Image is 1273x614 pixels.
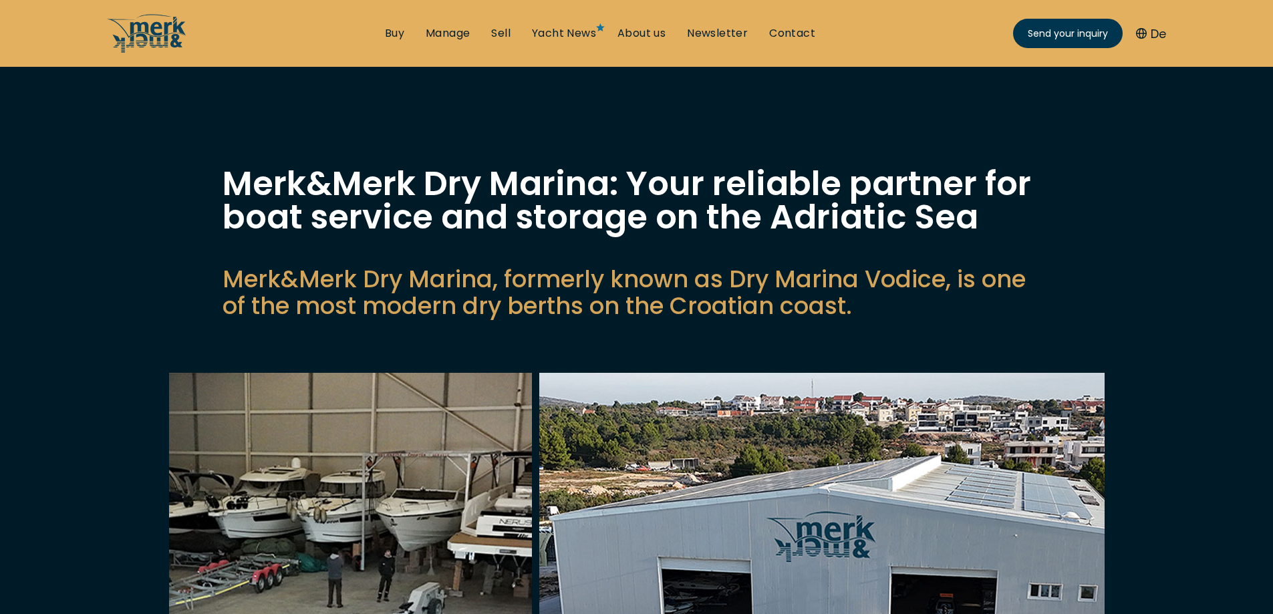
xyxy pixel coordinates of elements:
[223,266,1051,319] p: Merk&Merk Dry Marina, formerly known as Dry Marina Vodice, is one of the most modern dry berths o...
[532,26,596,41] a: Yacht News
[617,26,666,41] a: About us
[385,26,404,41] a: Buy
[769,26,815,41] a: Contact
[426,26,470,41] a: Manage
[1028,27,1108,41] span: Send your inquiry
[491,26,511,41] a: Sell
[1136,25,1166,43] button: De
[687,26,748,41] a: Newsletter
[1013,19,1123,48] a: Send your inquiry
[223,167,1051,234] h1: Merk&Merk Dry Marina: Your reliable partner for boat service and storage on the Adriatic Sea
